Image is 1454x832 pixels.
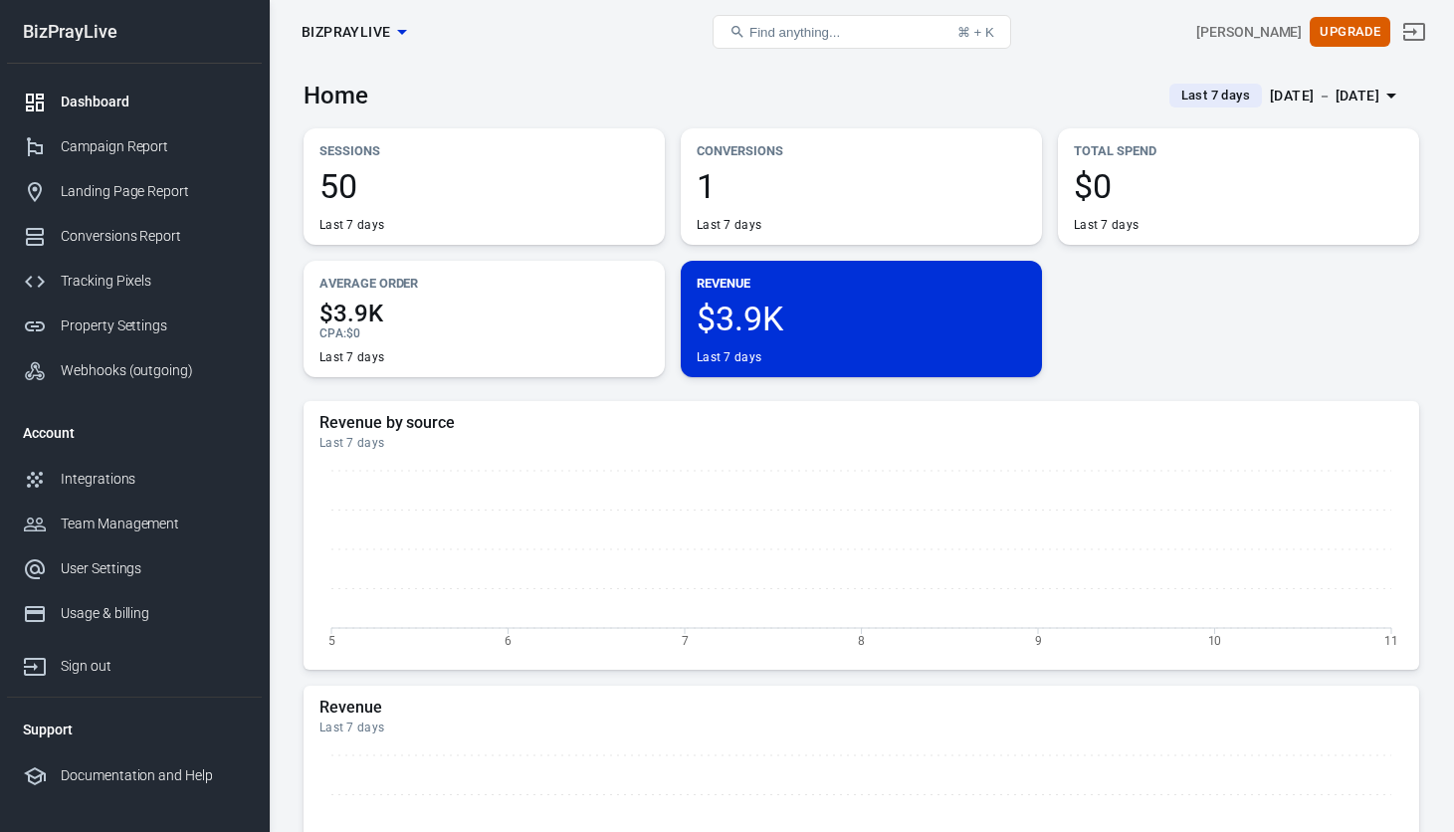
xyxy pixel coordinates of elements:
p: Average Order [319,273,649,294]
div: Last 7 days [319,217,384,233]
h3: Home [304,82,368,109]
div: Tracking Pixels [61,271,246,292]
li: Support [7,706,262,753]
div: Last 7 days [319,349,384,365]
a: Sign out [1390,8,1438,56]
tspan: 9 [1035,633,1042,647]
span: $0 [346,326,360,340]
div: Last 7 days [697,349,761,365]
h5: Revenue by source [319,413,1403,433]
div: Conversions Report [61,226,246,247]
div: Dashboard [61,92,246,112]
div: User Settings [61,558,246,579]
div: ⌘ + K [957,25,994,40]
span: 50 [319,169,649,203]
a: Tracking Pixels [7,259,262,304]
span: Find anything... [749,25,840,40]
a: User Settings [7,546,262,591]
div: Campaign Report [61,136,246,157]
a: Conversions Report [7,214,262,259]
span: CPA : [319,326,346,340]
button: Find anything...⌘ + K [713,15,1011,49]
tspan: 8 [858,633,865,647]
span: 1 [697,169,1026,203]
div: Integrations [61,469,246,490]
button: BizPrayLive [294,14,414,51]
div: Property Settings [61,315,246,336]
a: Sign out [7,636,262,689]
span: BizPrayLive [302,20,390,45]
tspan: 10 [1208,633,1222,647]
a: Campaign Report [7,124,262,169]
div: [DATE] － [DATE] [1270,84,1379,108]
div: Webhooks (outgoing) [61,360,246,381]
div: Last 7 days [319,720,1403,735]
span: Last 7 days [1173,86,1258,105]
tspan: 7 [682,633,689,647]
tspan: 6 [505,633,512,647]
a: Property Settings [7,304,262,348]
div: BizPrayLive [7,23,262,41]
div: Sign out [61,656,246,677]
a: Usage & billing [7,591,262,636]
tspan: 5 [328,633,335,647]
p: Sessions [319,140,649,161]
span: $3.9K [697,302,1026,335]
li: Account [7,409,262,457]
div: Last 7 days [319,435,1403,451]
span: $0 [1074,169,1403,203]
div: Landing Page Report [61,181,246,202]
a: Team Management [7,502,262,546]
span: $3.9K [319,302,649,325]
div: Documentation and Help [61,765,246,786]
a: Landing Page Report [7,169,262,214]
button: Last 7 days[DATE] － [DATE] [1153,80,1419,112]
p: Total Spend [1074,140,1403,161]
tspan: 11 [1384,633,1398,647]
a: Webhooks (outgoing) [7,348,262,393]
div: Team Management [61,514,246,534]
p: Revenue [697,273,1026,294]
div: Last 7 days [1074,217,1139,233]
div: Usage & billing [61,603,246,624]
div: Last 7 days [697,217,761,233]
h5: Revenue [319,698,1403,718]
p: Conversions [697,140,1026,161]
a: Dashboard [7,80,262,124]
div: Account id: 0q2gjieR [1196,22,1302,43]
button: Upgrade [1310,17,1390,48]
a: Integrations [7,457,262,502]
